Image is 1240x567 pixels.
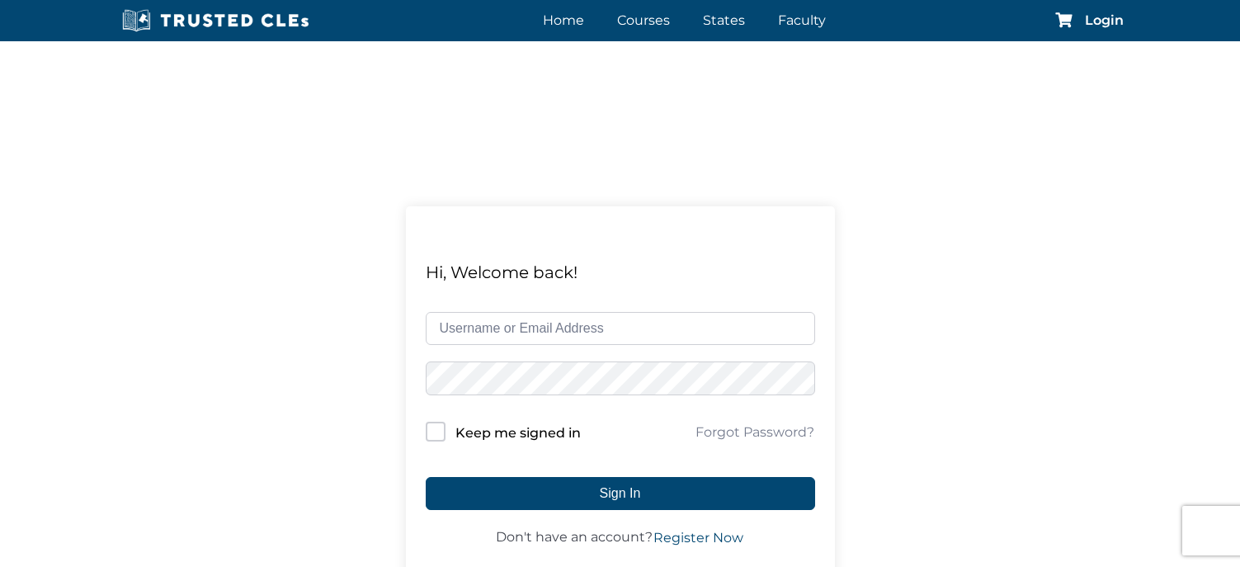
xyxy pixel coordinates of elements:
label: Keep me signed in [455,423,581,444]
input: Username or Email Address [426,312,815,345]
a: States [699,8,749,32]
div: Hi, Welcome back! [426,259,815,286]
a: Forgot Password? [695,423,815,442]
a: Home [539,8,588,32]
a: Courses [613,8,674,32]
a: Register Now [653,528,744,548]
a: Faculty [774,8,830,32]
img: Trusted CLEs [117,8,314,33]
div: Don't have an account? [426,527,815,548]
a: Login [1085,14,1124,27]
button: Sign In [426,477,815,510]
